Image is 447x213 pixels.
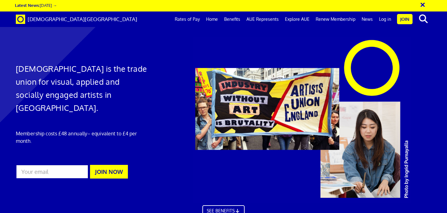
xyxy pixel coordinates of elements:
[16,62,148,114] h1: [DEMOGRAPHIC_DATA] is the trade union for visual, applied and socially engaged artists in [GEOGRA...
[16,165,88,179] input: Your email
[221,11,243,27] a: Benefits
[282,11,313,27] a: Explore AUE
[376,11,394,27] a: Log in
[203,11,221,27] a: Home
[397,14,413,24] a: Join
[172,11,203,27] a: Rates of Pay
[313,11,359,27] a: Renew Membership
[16,130,148,145] p: Membership costs £48 annually – equivalent to £4 per month.
[243,11,282,27] a: AUE Represents
[15,2,40,8] strong: Latest News:
[11,11,142,27] a: Brand [DEMOGRAPHIC_DATA][GEOGRAPHIC_DATA]
[28,16,137,22] span: [DEMOGRAPHIC_DATA][GEOGRAPHIC_DATA]
[15,2,57,8] a: Latest News:[DATE] →
[359,11,376,27] a: News
[414,12,433,25] button: search
[90,165,128,179] button: JOIN NOW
